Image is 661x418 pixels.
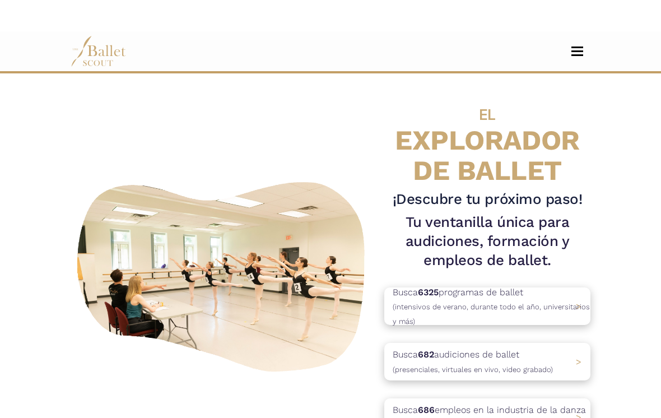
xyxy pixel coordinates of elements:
[418,349,434,360] font: 682
[393,405,418,415] font: Busca
[418,405,435,415] font: 686
[393,365,553,374] font: (presenciales, virtuales en vivo, video grabado)
[479,105,495,123] font: EL
[395,124,579,186] font: EXPLORADOR DE BALLET
[576,356,581,367] font: >
[439,287,523,298] font: programas de ballet
[71,173,375,377] img: Un grupo de bailarinas hablando entre sí en un estudio de ballet.
[418,287,439,298] font: 6325
[564,46,590,57] button: Cambiar navegación
[393,191,583,207] font: ¡Descubre tu próximo paso!
[393,303,590,326] font: (intensivos de verano, durante todo el año, universitarios y más)
[434,349,519,360] font: audiciones de ballet
[384,343,590,380] a: Busca682audiciones de ballet(presenciales, virtuales en vivo, video grabado)>
[393,349,418,360] font: Busca
[435,405,586,415] font: empleos en la industria de la danza
[384,287,590,325] a: Busca6325programas de ballet(intensivos de verano, durante todo el año, universitarios y más)>
[406,213,570,268] font: Tu ventanilla única para audiciones, formación y empleos de ballet.
[393,287,418,298] font: Busca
